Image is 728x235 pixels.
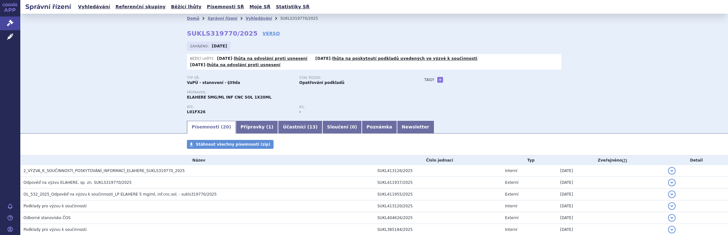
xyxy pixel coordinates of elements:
[668,226,676,233] button: detail
[278,121,322,134] a: Účastníci (13)
[505,227,517,232] span: Interní
[223,124,229,129] span: 20
[187,105,293,109] p: ATC:
[20,2,76,11] h2: Správní řízení
[299,105,405,109] p: RS:
[374,177,502,189] td: SUKL411937/2025
[196,142,270,147] span: Stáhnout všechny písemnosti (zip)
[299,110,301,114] strong: -
[23,216,71,220] span: Odborné stanovisko ČOS
[207,63,281,67] a: lhůta na odvolání proti usnesení
[217,56,308,61] p: -
[20,156,374,165] th: Název
[187,30,258,37] strong: SUKLS319770/2025
[437,77,443,83] a: +
[557,189,665,200] td: [DATE]
[557,177,665,189] td: [DATE]
[309,124,315,129] span: 13
[502,156,557,165] th: Typ
[23,204,87,208] span: Podklady pro výzvu k součinnosti
[668,190,676,198] button: detail
[23,192,217,197] span: OL_532_2025_Odpověď na výzvu k součinnosti_LP ELAHERE 5 mg/ml, inf.cnc.sol. - sukls319770/2025
[374,212,502,224] td: SUKL404626/2025
[505,192,518,197] span: Externí
[268,124,271,129] span: 1
[190,63,205,67] strong: [DATE]
[187,91,412,94] p: Přípravek:
[505,216,518,220] span: Externí
[187,76,293,80] p: Typ SŘ:
[668,167,676,175] button: detail
[505,169,517,173] span: Interní
[217,56,232,61] strong: [DATE]
[236,121,278,134] a: Přípravky (1)
[424,76,434,84] h3: Tagy
[557,212,665,224] td: [DATE]
[622,158,627,163] abbr: (?)
[557,200,665,212] td: [DATE]
[374,189,502,200] td: SUKL411955/2025
[352,124,355,129] span: 0
[169,3,203,11] a: Běžící lhůty
[187,95,272,100] span: ELAHERE 5MG/ML INF CNC SOL 1X20ML
[187,140,274,149] a: Stáhnout všechny písemnosti (zip)
[374,165,502,177] td: SUKL413126/2025
[248,3,272,11] a: Moje SŘ
[208,16,237,21] a: Správní řízení
[187,121,236,134] a: Písemnosti (20)
[557,156,665,165] th: Zveřejněno
[374,200,502,212] td: SUKL413120/2025
[212,44,227,48] strong: [DATE]
[23,180,132,185] span: Odpověď na výzvu ELAHERE, sp. zn. SUKLS319770/2025
[322,121,362,134] a: Sloučení (0)
[187,16,199,21] a: Domů
[332,56,478,61] a: lhůta na poskytnutí podkladů uvedených ve výzvě k součinnosti
[665,156,728,165] th: Detail
[190,56,215,61] span: Běžící lhůty:
[23,169,185,173] span: 2_VÝZVA_K_SOUČINNOSTI_POSKYTOVÁNÍ_INFORMACÍ_ELAHERE_SUKLS319770_2025
[274,3,311,11] a: Statistiky SŘ
[262,30,280,37] a: VERSO
[187,80,240,85] strong: VaPÚ - stanovení - §39da
[505,180,518,185] span: Externí
[76,3,112,11] a: Vyhledávání
[23,227,87,232] span: Podklady pro výzvu k součinnosti
[246,16,272,21] a: Vyhledávání
[374,156,502,165] th: Číslo jednací
[505,204,517,208] span: Interní
[190,44,210,49] span: Zahájeno:
[280,14,326,23] li: SUKLS319770/2025
[234,56,308,61] a: lhůta na odvolání proti usnesení
[190,62,281,67] p: -
[187,110,206,114] strong: MIRVETUXIMAB SORAVTANSIN
[299,76,405,80] p: Stav řízení:
[205,3,246,11] a: Písemnosti SŘ
[397,121,434,134] a: Newsletter
[668,202,676,210] button: detail
[668,214,676,222] button: detail
[362,121,397,134] a: Poznámka
[299,80,344,85] strong: Opatřování podkladů
[315,56,478,61] p: -
[668,179,676,186] button: detail
[557,165,665,177] td: [DATE]
[315,56,331,61] strong: [DATE]
[114,3,168,11] a: Referenční skupiny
